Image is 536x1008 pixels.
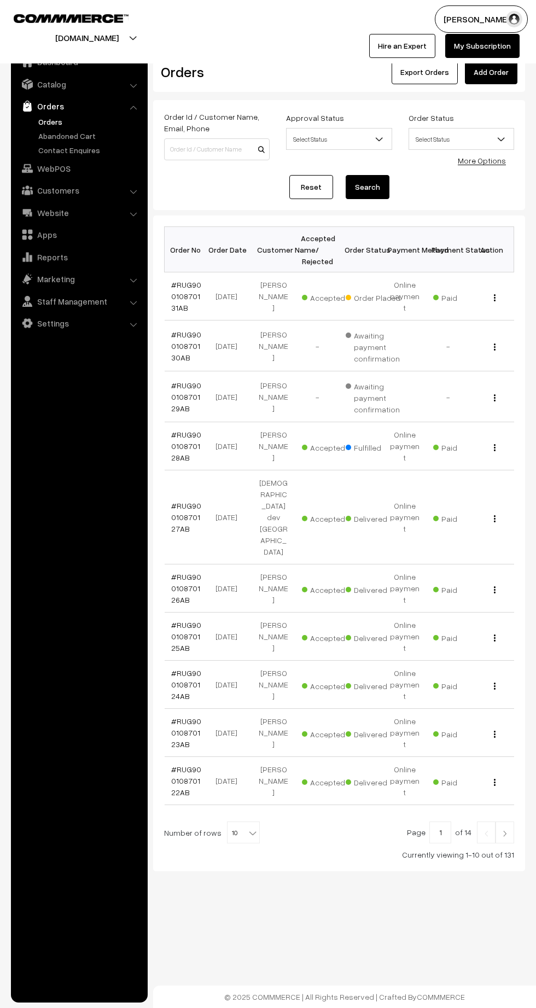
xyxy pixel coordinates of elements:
[36,144,144,156] a: Contact Enquires
[286,128,392,150] span: Select Status
[346,175,389,199] button: Search
[208,757,252,805] td: [DATE]
[164,111,270,134] label: Order Id / Customer Name, Email, Phone
[302,774,357,788] span: Accepted
[494,343,496,351] img: Menu
[302,726,357,740] span: Accepted
[153,986,536,1008] footer: © 2025 COMMMERCE | All Rights Reserved | Crafted By
[500,830,510,837] img: Right
[435,5,528,33] button: [PERSON_NAME]
[465,60,517,84] a: Add Order
[494,515,496,522] img: Menu
[14,180,144,200] a: Customers
[346,774,400,788] span: Delivered
[427,227,470,272] th: Payment Status
[171,501,201,533] a: #RUG90010870127AB
[171,668,201,701] a: #RUG90010870124AB
[252,371,295,422] td: [PERSON_NAME]
[36,130,144,142] a: Abandoned Cart
[208,227,252,272] th: Order Date
[14,292,144,311] a: Staff Management
[295,371,339,422] td: -
[171,572,201,604] a: #RUG90010870126AB
[494,444,496,451] img: Menu
[494,634,496,642] img: Menu
[14,11,109,24] a: COMMMERCE
[427,321,470,371] td: -
[289,175,333,199] a: Reset
[252,272,295,321] td: [PERSON_NAME]
[14,313,144,333] a: Settings
[433,630,488,644] span: Paid
[346,726,400,740] span: Delivered
[161,63,269,80] h2: Orders
[14,247,144,267] a: Reports
[171,381,201,413] a: #RUG90010870129AB
[302,678,357,692] span: Accepted
[407,828,426,837] span: Page
[302,289,357,304] span: Accepted
[346,630,400,644] span: Delivered
[14,74,144,94] a: Catalog
[433,439,488,453] span: Paid
[494,294,496,301] img: Menu
[427,371,470,422] td: -
[383,661,427,709] td: Online payment
[171,280,201,312] a: #RUG90010870131AB
[433,289,488,304] span: Paid
[295,227,339,272] th: Accepted / Rejected
[252,227,295,272] th: Customer Name
[252,564,295,613] td: [PERSON_NAME]
[494,394,496,401] img: Menu
[494,779,496,786] img: Menu
[346,678,400,692] span: Delivered
[302,581,357,596] span: Accepted
[171,430,201,462] a: #RUG90010870128AB
[302,630,357,644] span: Accepted
[409,112,454,124] label: Order Status
[369,34,435,58] a: Hire an Expert
[383,613,427,661] td: Online payment
[208,321,252,371] td: [DATE]
[208,709,252,757] td: [DATE]
[433,774,488,788] span: Paid
[17,24,157,51] button: [DOMAIN_NAME]
[252,422,295,470] td: [PERSON_NAME]
[433,581,488,596] span: Paid
[252,661,295,709] td: [PERSON_NAME]
[164,849,514,860] div: Currently viewing 1-10 out of 131
[164,827,222,838] span: Number of rows
[409,128,514,150] span: Select Status
[346,581,400,596] span: Delivered
[506,11,522,27] img: user
[494,683,496,690] img: Menu
[164,138,270,160] input: Order Id / Customer Name / Customer Email / Customer Phone
[165,227,208,272] th: Order No
[383,470,427,564] td: Online payment
[14,96,144,116] a: Orders
[295,321,339,371] td: -
[346,439,400,453] span: Fulfilled
[171,716,201,749] a: #RUG90010870123AB
[346,289,400,304] span: Order Placed
[433,726,488,740] span: Paid
[302,439,357,453] span: Accepted
[171,620,201,652] a: #RUG90010870125AB
[252,613,295,661] td: [PERSON_NAME]
[383,422,427,470] td: Online payment
[14,203,144,223] a: Website
[227,821,260,843] span: 10
[433,678,488,692] span: Paid
[252,709,295,757] td: [PERSON_NAME]
[302,510,357,525] span: Accepted
[455,828,471,837] span: of 14
[208,371,252,422] td: [DATE]
[494,731,496,738] img: Menu
[383,272,427,321] td: Online payment
[14,159,144,178] a: WebPOS
[208,470,252,564] td: [DATE]
[383,564,427,613] td: Online payment
[383,757,427,805] td: Online payment
[346,327,400,364] span: Awaiting payment confirmation
[228,822,259,844] span: 10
